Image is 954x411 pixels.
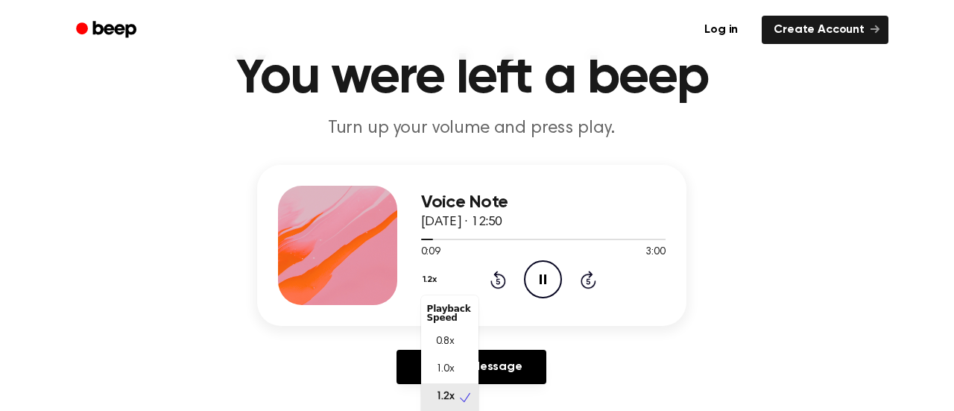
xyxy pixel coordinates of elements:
button: 1.2x [421,267,443,292]
div: Playback Speed [421,298,478,328]
span: 1.0x [436,362,455,377]
span: 1.2x [436,389,455,405]
span: 0.8x [436,334,455,350]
